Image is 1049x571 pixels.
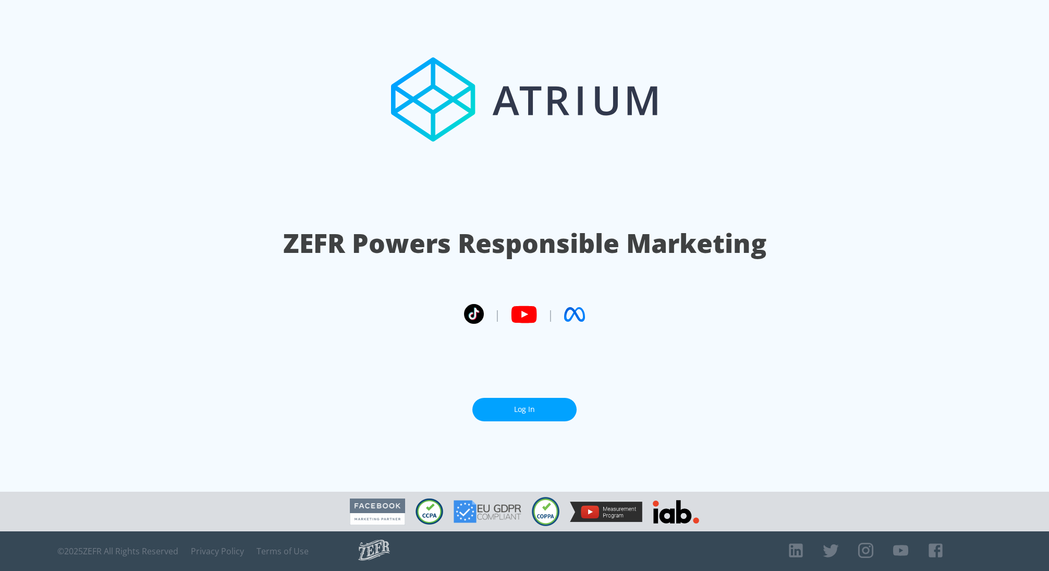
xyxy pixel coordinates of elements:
a: Log In [472,398,577,421]
img: COPPA Compliant [532,497,559,526]
a: Terms of Use [257,546,309,556]
a: Privacy Policy [191,546,244,556]
img: GDPR Compliant [454,500,521,523]
img: CCPA Compliant [416,499,443,525]
span: | [547,307,554,322]
span: © 2025 ZEFR All Rights Reserved [57,546,178,556]
span: | [494,307,501,322]
img: Facebook Marketing Partner [350,499,405,525]
h1: ZEFR Powers Responsible Marketing [283,225,766,261]
img: YouTube Measurement Program [570,502,642,522]
img: IAB [653,500,699,524]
